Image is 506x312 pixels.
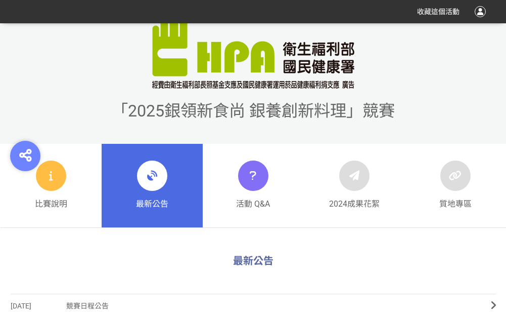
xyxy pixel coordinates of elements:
[405,144,506,228] a: 質地專區
[1,144,102,228] a: 比賽說明
[304,144,405,228] a: 2024成果花絮
[236,198,270,210] span: 活動 Q&A
[112,112,395,118] a: 「2025銀領新食尚 銀養創新料理」競賽
[136,198,168,210] span: 最新公告
[102,144,203,228] a: 最新公告
[203,144,304,228] a: 活動 Q&A
[152,3,354,89] img: 「2025銀領新食尚 銀養創新料理」競賽
[329,198,380,210] span: 2024成果花絮
[439,198,472,210] span: 質地專區
[417,8,459,16] span: 收藏這個活動
[35,198,67,210] span: 比賽說明
[233,255,273,267] span: 最新公告
[112,101,395,121] span: 「2025銀領新食尚 銀養創新料理」競賽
